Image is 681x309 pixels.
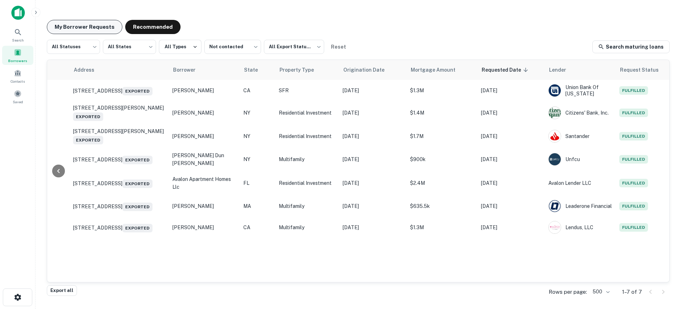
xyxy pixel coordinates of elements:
[549,221,561,233] img: lend.us.png
[343,155,403,163] p: [DATE]
[47,38,100,56] div: All Statuses
[548,84,612,97] div: Union Bank Of [US_STATE]
[343,179,403,187] p: [DATE]
[159,40,201,54] button: All Types
[12,37,24,43] span: Search
[410,109,474,117] p: $1.4M
[481,132,541,140] p: [DATE]
[73,154,165,164] p: [STREET_ADDRESS]
[243,87,272,94] p: CA
[327,40,350,54] button: Reset
[73,201,165,211] p: [STREET_ADDRESS]
[2,87,33,106] div: Saved
[549,130,561,142] img: picture
[616,60,680,80] th: Request Status
[343,202,403,210] p: [DATE]
[619,223,648,232] span: Fulfilled
[343,109,403,117] p: [DATE]
[73,128,165,144] p: [STREET_ADDRESS][PERSON_NAME]
[279,179,336,187] p: Residential Investment
[103,38,156,56] div: All States
[549,66,575,74] span: Lender
[619,155,648,164] span: Fulfilled
[619,179,648,187] span: Fulfilled
[243,179,272,187] p: FL
[2,25,33,44] a: Search
[122,180,153,188] span: Exported
[279,87,336,94] p: SFR
[275,60,339,80] th: Property Type
[279,109,336,117] p: Residential Investment
[619,109,648,117] span: Fulfilled
[122,87,153,95] span: Exported
[410,132,474,140] p: $1.7M
[548,130,612,143] div: Santander
[73,178,165,188] p: [STREET_ADDRESS]
[2,66,33,85] a: Contacts
[2,46,33,65] a: Borrowers
[549,153,561,165] img: picture
[548,221,612,234] div: Lendus, LLC
[343,66,394,74] span: Origination Date
[125,20,181,34] button: Recommended
[122,224,153,232] span: Exported
[11,6,25,20] img: capitalize-icon.png
[481,202,541,210] p: [DATE]
[548,200,612,213] div: Leaderone Financial
[73,136,103,144] span: Exported
[482,66,530,74] span: Requested Date
[73,85,165,95] p: [STREET_ADDRESS]
[74,66,104,74] span: Address
[172,132,236,140] p: [PERSON_NAME]
[481,179,541,187] p: [DATE]
[590,287,611,297] div: 500
[549,288,587,296] p: Rows per page:
[406,60,477,80] th: Mortgage Amount
[622,288,642,296] p: 1–7 of 7
[549,107,561,119] img: picture
[243,224,272,231] p: CA
[481,109,541,117] p: [DATE]
[279,66,323,74] span: Property Type
[619,202,648,210] span: Fulfilled
[646,252,681,286] iframe: Chat Widget
[8,58,27,64] span: Borrowers
[11,78,25,84] span: Contacts
[410,202,474,210] p: $635.5k
[73,105,165,121] p: [STREET_ADDRESS][PERSON_NAME]
[47,20,122,34] button: My Borrower Requests
[619,132,648,140] span: Fulfilled
[73,112,103,121] span: Exported
[548,179,612,187] p: Avalon Lender LLC
[548,153,612,166] div: Unfcu
[172,109,236,117] p: [PERSON_NAME]
[204,38,261,56] div: Not contacted
[47,285,77,296] button: Export all
[73,222,165,232] p: [STREET_ADDRESS]
[411,66,465,74] span: Mortgage Amount
[410,224,474,231] p: $1.3M
[172,202,236,210] p: [PERSON_NAME]
[172,151,236,167] p: [PERSON_NAME] dun [PERSON_NAME]
[169,60,240,80] th: Borrower
[620,66,668,74] span: Request Status
[243,132,272,140] p: NY
[279,155,336,163] p: Multifamily
[279,202,336,210] p: Multifamily
[240,60,275,80] th: State
[343,132,403,140] p: [DATE]
[548,106,612,119] div: Citizens' Bank, Inc.
[481,155,541,163] p: [DATE]
[545,60,616,80] th: Lender
[264,38,324,56] div: All Export Statuses
[122,156,153,164] span: Exported
[13,99,23,105] span: Saved
[410,179,474,187] p: $2.4M
[279,132,336,140] p: Residential Investment
[172,224,236,231] p: [PERSON_NAME]
[243,155,272,163] p: NY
